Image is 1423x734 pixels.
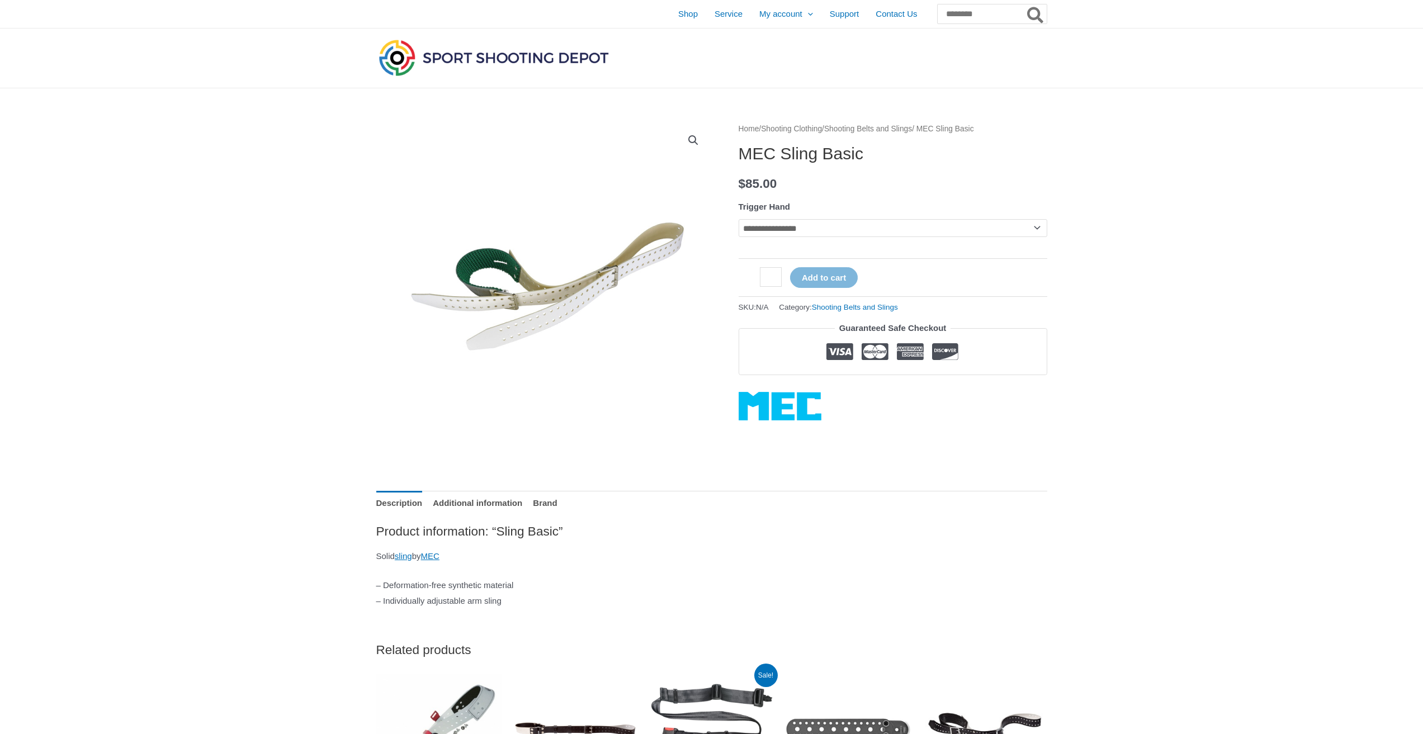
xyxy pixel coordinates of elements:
h2: Product information: “Sling Basic” [376,523,1047,539]
legend: Guaranteed Safe Checkout [835,320,951,336]
a: sling [395,551,412,561]
a: Shooting Belts and Slings [812,303,898,311]
a: Additional information [433,491,522,515]
h2: Related products [376,642,1047,658]
h1: MEC Sling Basic [739,144,1047,164]
p: – Deformation-free synthetic material – Individually adjustable arm sling [376,577,1047,609]
button: Add to cart [790,267,858,288]
button: Search [1025,4,1047,23]
span: SKU: [739,300,769,314]
span: Category: [779,300,897,314]
a: Shooting Belts and Slings [824,125,912,133]
img: Sport Shooting Depot [376,37,611,78]
span: Sale! [754,664,778,687]
nav: Breadcrumb [739,122,1047,136]
a: Brand [533,491,557,515]
a: Description [376,491,423,515]
a: MEC [739,392,821,420]
a: Home [739,125,759,133]
img: Sling Basic [376,122,712,457]
a: MEC [421,551,439,561]
span: $ [739,177,746,191]
p: Solid by [376,548,1047,564]
bdi: 85.00 [739,177,777,191]
a: View full-screen image gallery [683,130,703,150]
a: Shooting Clothing [761,125,822,133]
label: Trigger Hand [739,202,791,211]
input: Product quantity [760,267,782,287]
span: N/A [756,303,769,311]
